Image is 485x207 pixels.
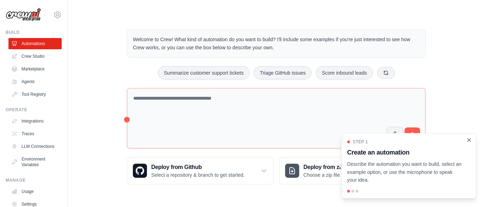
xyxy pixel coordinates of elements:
[254,66,312,80] button: Triage GitHub issues
[151,171,245,178] p: Select a repository & branch to get started.
[316,66,373,80] button: Score inbound leads
[6,107,62,113] div: Operate
[8,128,62,139] a: Traces
[151,163,245,171] h3: Deploy from Github
[8,186,62,197] a: Usage
[6,177,62,183] div: Manage
[8,63,62,75] a: Marketplace
[450,173,485,207] iframe: Chat Widget
[8,51,62,62] a: Crew Studio
[8,115,62,127] a: Integrations
[158,66,250,80] button: Summarize customer support tickets
[8,153,62,170] a: Environment Variables
[303,163,363,171] h3: Deploy from zip file
[347,148,462,157] h3: Create an automation
[8,38,62,49] a: Automations
[8,89,62,100] a: Tool Registry
[8,141,62,152] a: LLM Connections
[133,36,420,52] p: Welcome to Crew! What kind of automation do you want to build? I'll include some examples if you'...
[6,30,62,35] div: Build
[6,8,41,21] img: Logo
[353,139,368,145] span: Step 1
[8,76,62,87] a: Agents
[466,137,472,143] button: Close walkthrough
[347,160,462,184] p: Describe the automation you want to build, select an example option, or use the microphone to spe...
[303,171,363,178] p: Choose a zip file to upload.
